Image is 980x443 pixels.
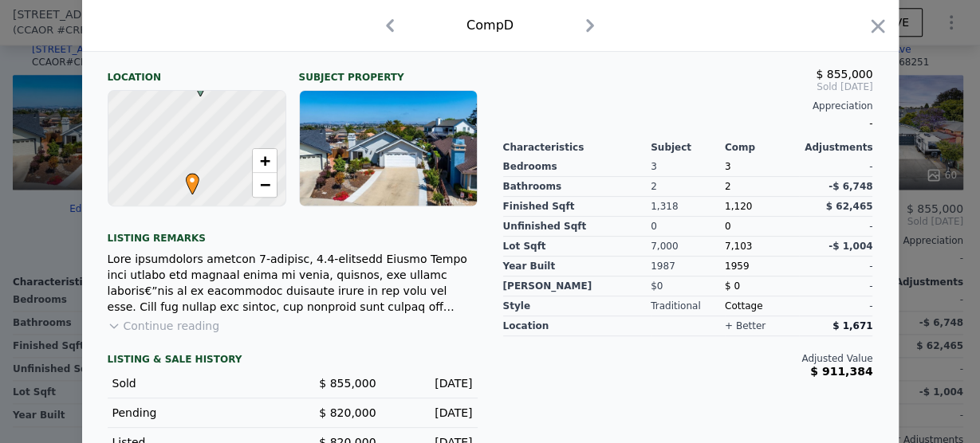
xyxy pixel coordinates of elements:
[725,320,766,332] div: + better
[651,257,725,276] div: 1987
[826,201,873,212] span: $ 62,465
[725,296,799,316] div: Cottage
[799,276,873,296] div: -
[725,201,752,212] span: 1,120
[503,316,651,336] div: location
[112,375,280,391] div: Sold
[299,58,478,84] div: Subject Property
[503,157,651,177] div: Bedrooms
[725,161,731,172] span: 3
[253,173,277,197] a: Zoom out
[810,365,872,378] span: $ 911,384
[503,197,651,217] div: Finished Sqft
[112,405,280,421] div: Pending
[503,237,651,257] div: Lot Sqft
[651,217,725,237] div: 0
[816,68,872,80] span: $ 855,000
[828,181,872,192] span: -$ 6,748
[651,296,725,316] div: Traditional
[108,318,220,334] button: Continue reading
[503,257,651,276] div: Year Built
[253,149,277,173] a: Zoom in
[725,257,799,276] div: 1959
[503,296,651,316] div: Style
[259,174,270,194] span: −
[799,157,873,177] div: -
[725,241,752,252] span: 7,103
[799,257,873,276] div: -
[503,141,651,154] div: Characteristics
[725,280,740,292] span: $ 0
[828,241,872,252] span: -$ 1,004
[725,221,731,232] span: 0
[503,217,651,237] div: Unfinished Sqft
[651,237,725,257] div: 7,000
[259,151,270,171] span: +
[799,217,873,237] div: -
[389,375,473,391] div: [DATE]
[503,100,873,112] div: Appreciation
[108,251,478,315] div: Lore ipsumdolors ametcon 7-adipisc, 4.4-elitsedd Eiusmo Tempo inci utlabo etd magnaal enima mi ve...
[651,197,725,217] div: 1,318
[725,141,799,154] div: Comp
[503,177,651,197] div: Bathrooms
[503,80,873,93] span: Sold [DATE]
[108,219,478,245] div: Listing remarks
[503,112,873,135] div: -
[182,173,191,182] div: •
[503,276,651,296] div: [PERSON_NAME]
[651,157,725,177] div: 3
[182,168,203,192] span: •
[389,405,473,421] div: [DATE]
[319,377,376,390] span: $ 855,000
[503,352,873,365] div: Adjusted Value
[651,177,725,197] div: 2
[799,141,873,154] div: Adjustments
[725,177,799,197] div: 2
[466,16,514,35] div: Comp D
[799,296,873,316] div: -
[319,406,376,419] span: $ 820,000
[651,276,725,296] div: $0
[108,58,286,84] div: Location
[832,320,872,331] span: $ 1,671
[108,353,478,369] div: LISTING & SALE HISTORY
[651,141,725,154] div: Subject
